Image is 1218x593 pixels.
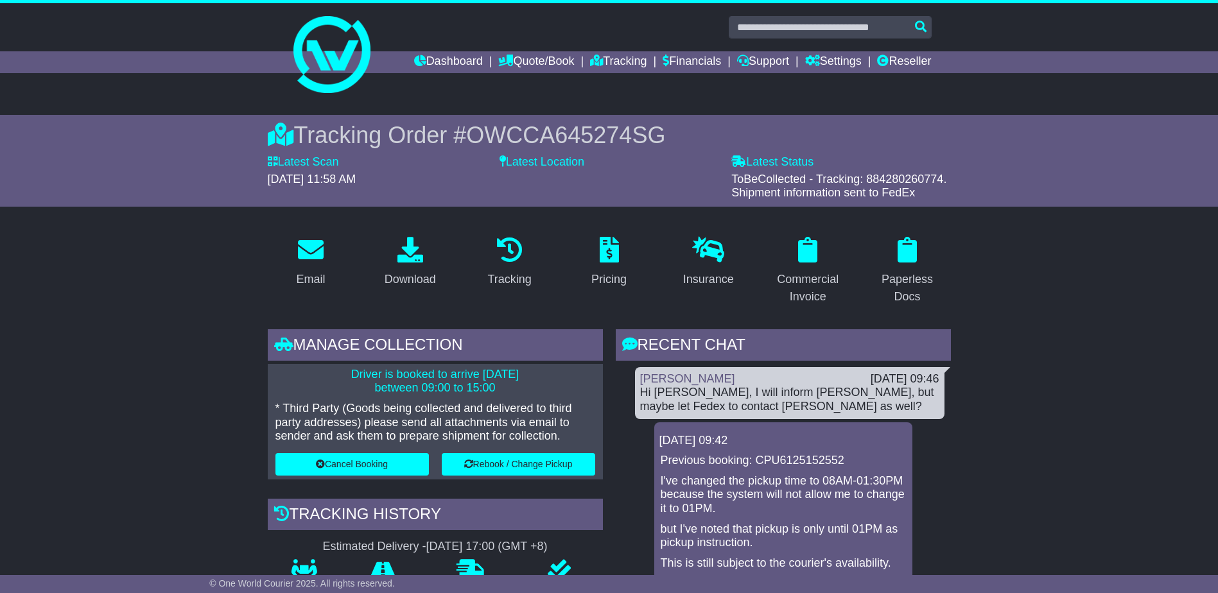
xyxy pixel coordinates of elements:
label: Latest Scan [268,155,339,169]
a: Financials [663,51,721,73]
a: Insurance [675,232,742,293]
div: Paperless Docs [873,271,943,305]
a: Download [376,232,444,293]
a: Dashboard [414,51,483,73]
a: Settings [805,51,862,73]
p: This is still subject to the courier's availability. [661,556,906,571]
div: RECENT CHAT [616,329,951,364]
span: © One World Courier 2025. All rights reserved. [209,578,395,589]
button: Rebook / Change Pickup [442,453,595,476]
a: Email [288,232,333,293]
div: [DATE] 09:42 [659,434,907,448]
span: ToBeCollected - Tracking: 884280260774. Shipment information sent to FedEx [731,173,946,200]
div: Estimated Delivery - [268,540,603,554]
div: Commercial Invoice [773,271,843,305]
a: Paperless Docs [864,232,951,310]
a: Support [737,51,789,73]
div: Email [296,271,325,288]
a: Pricing [583,232,635,293]
p: Driver is booked to arrive [DATE] between 09:00 to 15:00 [275,368,595,395]
div: Download [385,271,436,288]
p: * Third Party (Goods being collected and delivered to third party addresses) please send all atta... [275,402,595,443]
div: Hi [PERSON_NAME], I will inform [PERSON_NAME], but maybe let Fedex to contact [PERSON_NAME] as well? [640,386,939,413]
div: Tracking [487,271,531,288]
p: I've changed the pickup time to 08AM-01:30PM because the system will not allow me to change it to... [661,474,906,516]
div: Insurance [683,271,734,288]
a: Reseller [877,51,931,73]
a: Quote/Book [498,51,574,73]
div: [DATE] 09:46 [871,372,939,386]
label: Latest Location [500,155,584,169]
div: Tracking history [268,499,603,533]
div: Pricing [591,271,627,288]
a: [PERSON_NAME] [640,372,735,385]
button: Cancel Booking [275,453,429,476]
a: Tracking [590,51,647,73]
a: Commercial Invoice [765,232,851,310]
span: OWCCA645274SG [466,122,665,148]
div: [DATE] 17:00 (GMT +8) [426,540,548,554]
div: Manage collection [268,329,603,364]
label: Latest Status [731,155,813,169]
a: Tracking [479,232,539,293]
div: Tracking Order # [268,121,951,149]
p: but I've noted that pickup is only until 01PM as pickup instruction. [661,522,906,550]
p: Previous booking: CPU6125152552 [661,454,906,468]
span: [DATE] 11:58 AM [268,173,356,185]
